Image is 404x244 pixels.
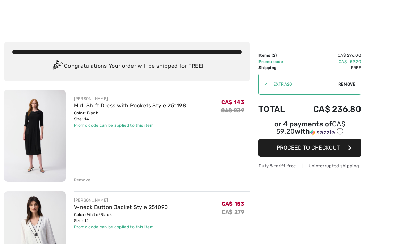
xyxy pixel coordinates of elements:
[74,224,168,230] div: Promo code can be applied to this item
[295,52,361,59] td: CA$ 296.00
[259,81,268,87] div: ✔
[276,120,345,136] span: CA$ 59.20
[258,121,361,139] div: or 4 payments ofCA$ 59.20withSezzle Click to learn more about Sezzle
[295,65,361,71] td: Free
[258,163,361,169] div: Duty & tariff-free | Uninterrupted shipping
[258,65,295,71] td: Shipping
[50,60,64,73] img: Congratulation2.svg
[338,81,355,87] span: Remove
[258,121,361,136] div: or 4 payments of with
[4,90,66,182] img: Midi Shift Dress with Pockets Style 251198
[273,53,275,58] span: 2
[258,139,361,157] button: Proceed to Checkout
[74,110,186,122] div: Color: Black Size: 14
[258,59,295,65] td: Promo code
[310,129,335,136] img: Sezzle
[74,95,186,102] div: [PERSON_NAME]
[74,211,168,224] div: Color: White/Black Size: 12
[74,177,91,183] div: Remove
[295,59,361,65] td: CA$ -59.20
[222,209,244,215] s: CA$ 279
[258,98,295,121] td: Total
[221,107,244,114] s: CA$ 239
[74,102,186,109] a: Midi Shift Dress with Pockets Style 251198
[258,52,295,59] td: Items ( )
[268,74,338,94] input: Promo code
[295,98,361,121] td: CA$ 236.80
[221,99,244,105] span: CA$ 143
[74,122,186,128] div: Promo code can be applied to this item
[277,144,340,151] span: Proceed to Checkout
[12,60,242,73] div: Congratulations! Your order will be shipped for FREE!
[74,204,168,210] a: V-neck Button Jacket Style 251090
[222,201,244,207] span: CA$ 153
[74,197,168,203] div: [PERSON_NAME]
